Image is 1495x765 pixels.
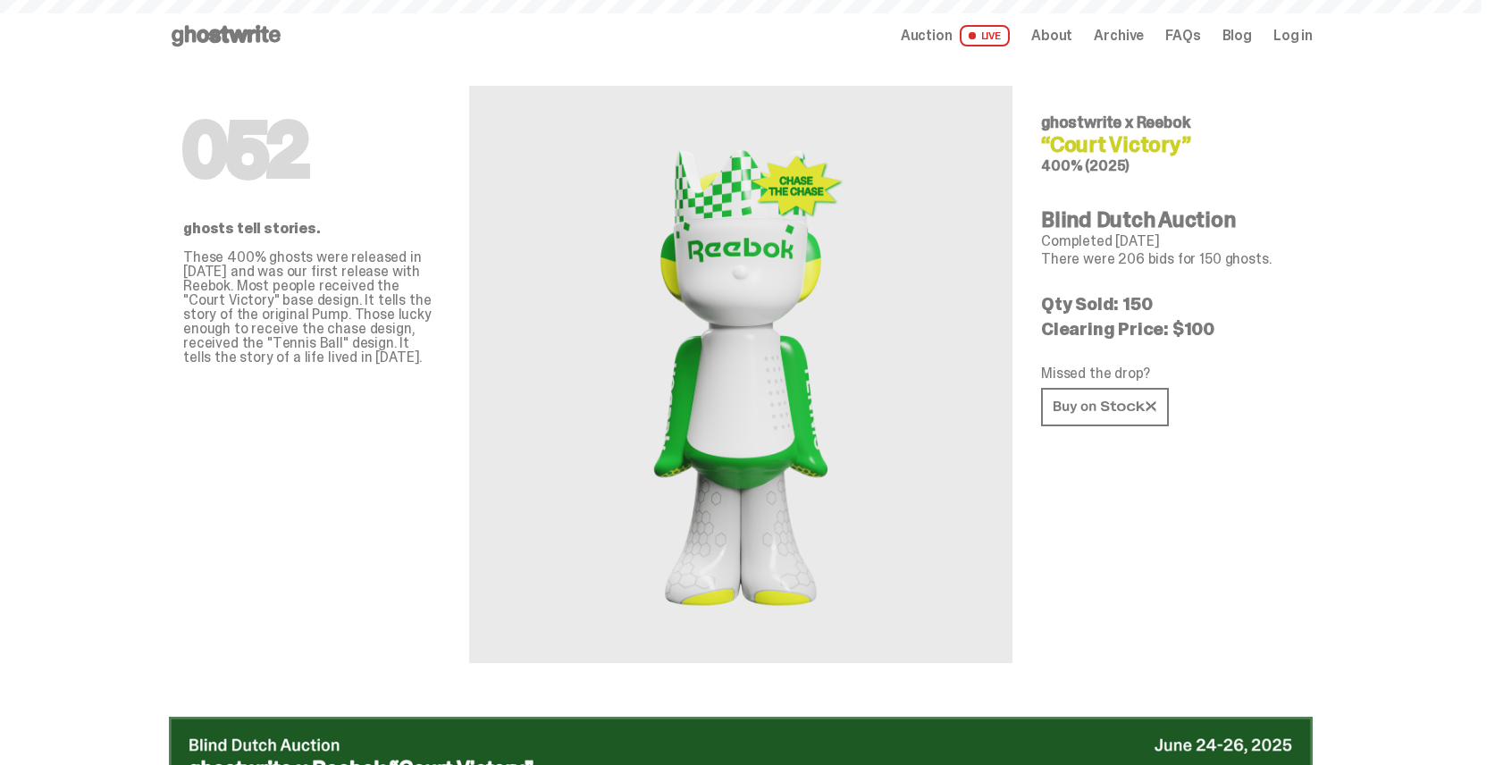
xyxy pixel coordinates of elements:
[1041,234,1298,248] p: Completed [DATE]
[634,129,847,620] img: Reebok&ldquo;Court Victory&rdquo;
[1041,320,1298,338] p: Clearing Price: $100
[1031,29,1072,43] a: About
[901,25,1010,46] a: Auction LIVE
[1165,29,1200,43] a: FAQs
[1041,156,1130,175] span: 400% (2025)
[901,29,953,43] span: Auction
[1041,252,1298,266] p: There were 206 bids for 150 ghosts.
[1222,29,1252,43] a: Blog
[1041,112,1190,133] span: ghostwrite x Reebok
[1041,295,1298,313] p: Qty Sold: 150
[1273,29,1313,43] a: Log in
[1041,134,1298,156] h4: “Court Victory”
[960,25,1011,46] span: LIVE
[1041,366,1298,381] p: Missed the drop?
[1094,29,1144,43] a: Archive
[183,114,441,186] h1: 052
[183,250,441,365] p: These 400% ghosts were released in [DATE] and was our first release with Reebok. Most people rece...
[1041,209,1298,231] h4: Blind Dutch Auction
[183,222,441,236] p: ghosts tell stories.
